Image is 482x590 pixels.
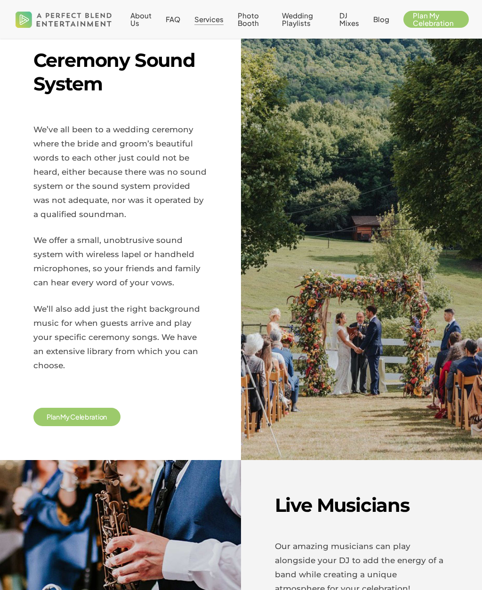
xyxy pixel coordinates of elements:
[339,12,359,27] a: DJ Mixes
[66,413,70,420] span: y
[70,413,75,420] span: C
[194,15,224,24] span: Services
[130,11,152,27] span: About Us
[91,413,95,420] span: a
[238,12,268,27] a: Photo Booth
[98,413,99,420] span: i
[33,304,200,370] span: We’ll also add just the right background music for when guests arrive and play your specific cere...
[13,4,114,35] img: A Perfect Blend Entertainment
[51,413,52,420] span: l
[103,413,107,420] span: n
[403,12,469,27] a: Plan My Celebration
[47,413,107,421] a: Plan My Celebration
[89,413,92,420] span: r
[60,413,66,420] span: M
[80,413,81,420] span: l
[373,15,389,24] span: Blog
[166,15,180,24] span: FAQ
[275,493,449,517] h2: Live Musicians
[85,413,89,420] span: b
[238,11,259,27] span: Photo Booth
[194,16,224,23] a: Services
[47,413,51,420] span: P
[282,12,325,27] a: Wedding Playlists
[413,11,454,27] span: Plan My Celebration
[56,413,60,420] span: n
[282,11,313,27] span: Wedding Playlists
[95,413,98,420] span: t
[33,235,201,287] span: We offer a small, unobtrusive sound system with wireless lapel or handheld microphones, so your f...
[80,413,85,420] span: e
[75,413,80,420] span: e
[130,12,152,27] a: About Us
[33,48,208,96] h2: Ceremony Sound System
[33,125,207,219] span: We’ve all been to a wedding ceremony where the bride and groom’s beautiful words to each other ju...
[373,16,389,23] a: Blog
[99,413,104,420] span: o
[52,413,56,420] span: a
[166,16,180,23] a: FAQ
[339,11,359,27] span: DJ Mixes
